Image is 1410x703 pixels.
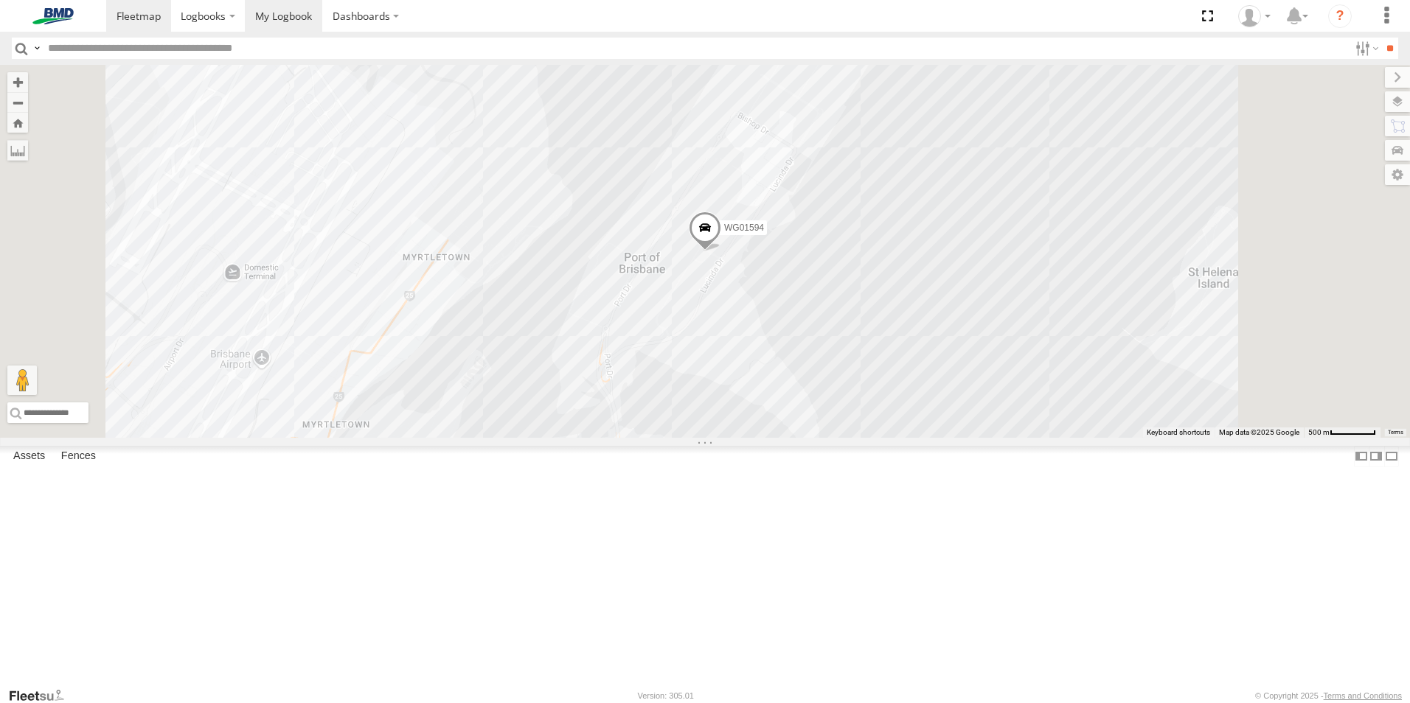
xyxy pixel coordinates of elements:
button: Zoom out [7,92,28,113]
div: Gary Grant [1233,5,1276,27]
a: Terms and Conditions [1324,691,1402,700]
label: Fences [54,446,103,466]
label: Search Query [31,38,43,59]
button: Drag Pegman onto the map to open Street View [7,366,37,395]
span: Map data ©2025 Google [1219,428,1299,436]
button: Zoom in [7,72,28,92]
button: Zoom Home [7,113,28,133]
img: bmd-logo.svg [15,8,91,24]
label: Dock Summary Table to the Left [1354,446,1369,467]
span: 500 m [1308,428,1330,436]
button: Keyboard shortcuts [1147,427,1210,438]
span: WG01594 [724,223,764,233]
div: © Copyright 2025 - [1255,691,1402,700]
div: Version: 305.01 [638,691,694,700]
label: Measure [7,140,28,161]
button: Map scale: 500 m per 59 pixels [1304,427,1381,438]
label: Assets [6,446,52,466]
label: Dock Summary Table to the Right [1369,446,1383,467]
label: Map Settings [1385,164,1410,185]
a: Terms [1388,430,1403,436]
label: Search Filter Options [1350,38,1381,59]
a: Visit our Website [8,688,76,703]
label: Hide Summary Table [1384,446,1399,467]
i: ? [1328,4,1352,28]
